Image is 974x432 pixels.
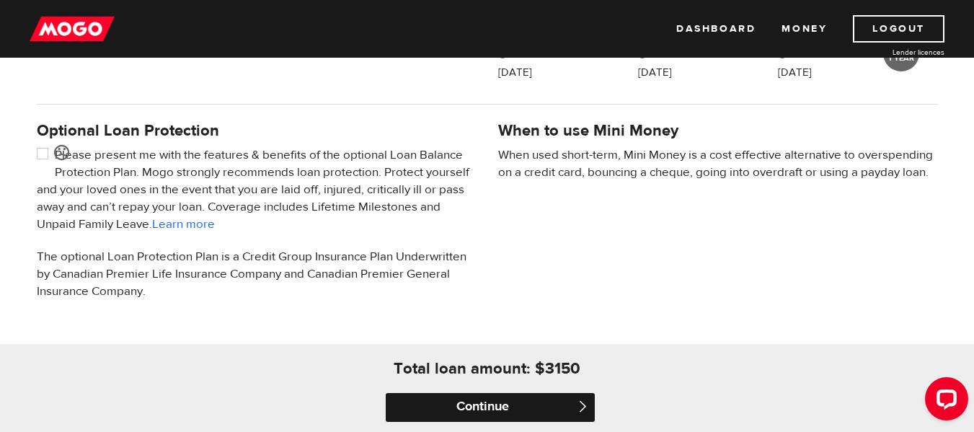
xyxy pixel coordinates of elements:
input: Continue [386,393,595,422]
p: When used short-term, Mini Money is a cost effective alternative to overspending on a credit card... [498,146,938,181]
p: [DATE] [498,64,532,81]
p: [DATE] [778,64,812,81]
p: The optional Loan Protection Plan is a Credit Group Insurance Plan Underwritten by Canadian Premi... [37,248,477,300]
p: [DATE] [638,64,672,81]
h4: Optional Loan Protection [37,120,477,141]
a: Dashboard [676,15,756,43]
a: Learn more [152,216,215,232]
a: Money [782,15,827,43]
h4: Total loan amount: $ [394,358,545,379]
iframe: LiveChat chat widget [913,371,974,432]
a: Lender licences [836,47,944,58]
a: Logout [853,15,944,43]
img: mogo_logo-11ee424be714fa7cbb0f0f49df9e16ec.png [30,15,115,43]
span:  [577,400,589,413]
p: Please present me with the features & benefits of the optional Loan Balance Protection Plan. Mogo... [37,146,477,233]
h4: When to use Mini Money [498,120,678,141]
h4: 3150 [545,358,580,379]
input: <span class="smiley-face happy"></span> [37,146,55,164]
